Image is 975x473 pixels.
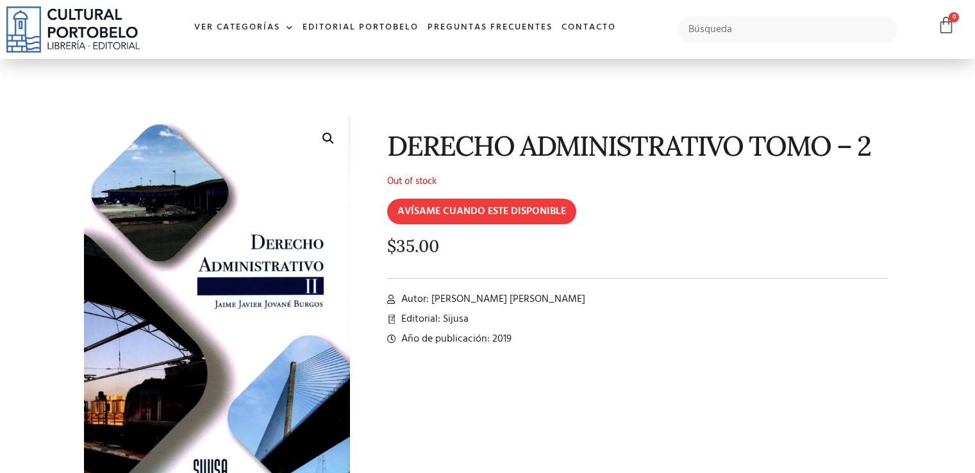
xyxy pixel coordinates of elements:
input: AVÍSAME CUANDO ESTE DISPONIBLE [387,199,576,224]
a: Preguntas frecuentes [423,14,557,42]
p: Out of stock [387,174,888,189]
span: Año de publicación: 2019 [398,331,512,347]
a: Editorial Portobelo [298,14,423,42]
bdi: 35.00 [387,235,439,256]
h1: DERECHO ADMINISTRATIVO TOMO – 2 [387,131,888,161]
a: 0 [937,16,955,35]
a: Ver Categorías [190,14,298,42]
span: Editorial: Sijusa [398,311,469,327]
span: $ [387,235,396,256]
input: Búsqueda [678,16,897,43]
a: 🔍 [317,127,340,150]
span: Autor: [PERSON_NAME] [PERSON_NAME] [398,292,585,307]
a: Contacto [557,14,621,42]
span: 0 [949,12,959,22]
